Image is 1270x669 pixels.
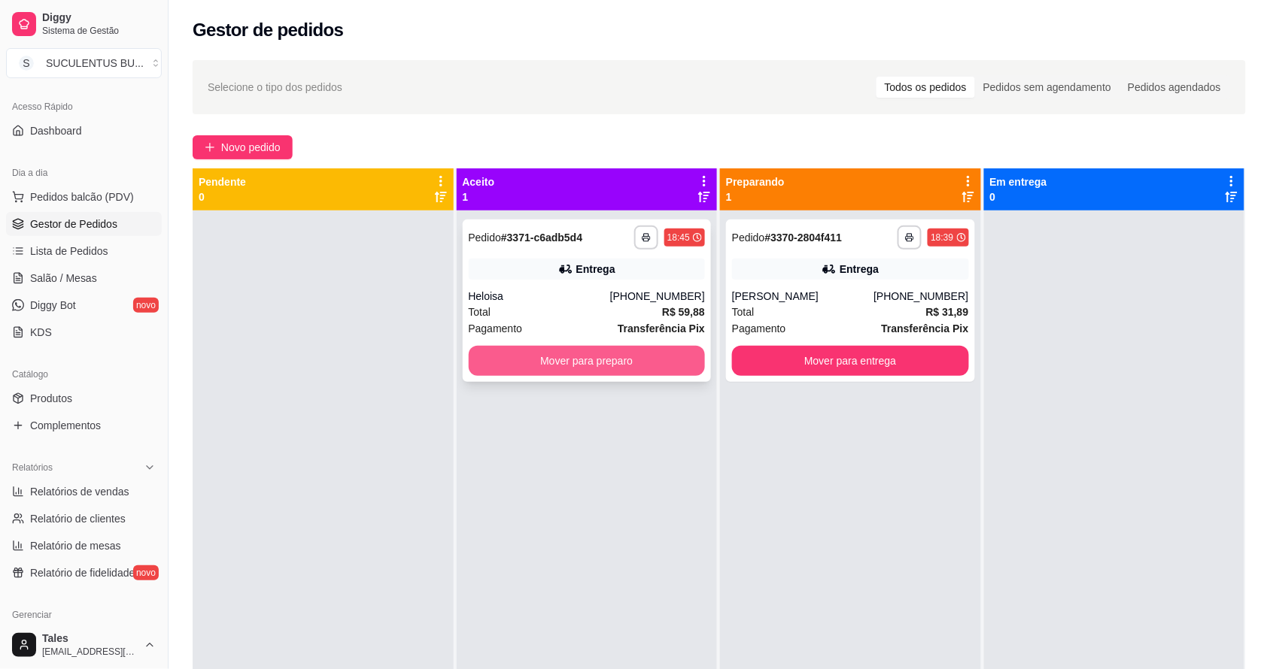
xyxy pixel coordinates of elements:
div: [PHONE_NUMBER] [610,289,705,304]
div: Gerenciar [6,603,162,627]
span: Pagamento [469,320,523,337]
div: Heloisa [469,289,610,304]
div: Dia a dia [6,161,162,185]
a: Complementos [6,413,162,437]
span: Diggy Bot [30,298,76,313]
span: Novo pedido [221,139,281,156]
button: Mover para entrega [732,346,969,376]
div: 18:39 [931,232,953,244]
strong: Transferência Pix [882,322,969,334]
button: Novo pedido [193,135,293,159]
a: Relatório de clientes [6,507,162,531]
a: Diggy Botnovo [6,293,162,317]
p: Em entrega [990,174,1047,189]
span: Total [732,304,755,320]
span: Total [469,304,491,320]
a: Relatórios de vendas [6,480,162,504]
span: Diggy [42,11,156,25]
span: plus [205,142,215,153]
span: Pedidos balcão (PDV) [30,189,134,204]
a: Relatório de mesas [6,534,162,558]
div: SUCULENTUS BU ... [46,56,144,71]
a: Dashboard [6,119,162,143]
strong: # 3371-c6adb5d4 [501,232,582,244]
span: Gestor de Pedidos [30,216,117,232]
strong: Transferência Pix [618,322,705,334]
a: KDS [6,320,162,344]
a: Gestor de Pedidos [6,212,162,236]
span: Complementos [30,418,101,433]
span: Relatório de clientes [30,511,126,526]
h2: Gestor de pedidos [193,18,344,42]
div: [PHONE_NUMBER] [874,289,968,304]
span: [EMAIL_ADDRESS][DOMAIN_NAME] [42,646,138,658]
span: Relatórios de vendas [30,484,129,499]
span: Salão / Mesas [30,271,97,286]
div: 18:45 [667,232,690,244]
button: Pedidos balcão (PDV) [6,185,162,209]
p: 1 [726,189,785,204]
div: Todos os pedidos [877,77,975,98]
span: Produtos [30,391,72,406]
p: Pendente [199,174,246,189]
span: Sistema de Gestão [42,25,156,37]
p: 1 [463,189,495,204]
span: Relatório de mesas [30,538,121,553]
button: Mover para preparo [469,346,706,376]
span: Relatórios [12,462,53,474]
strong: R$ 59,88 [662,306,705,318]
div: Pedidos sem agendamento [975,77,1120,98]
div: Acesso Rápido [6,95,162,119]
span: Lista de Pedidos [30,244,108,259]
div: Entrega [576,262,615,277]
button: Tales[EMAIL_ADDRESS][DOMAIN_NAME] [6,627,162,663]
div: Catálogo [6,362,162,386]
span: S [19,56,34,71]
p: Aceito [463,174,495,189]
p: 0 [199,189,246,204]
span: Dashboard [30,123,82,138]
span: Pedido [469,232,502,244]
span: Pedido [732,232,765,244]
strong: R$ 31,89 [926,306,969,318]
span: Relatório de fidelidade [30,565,135,580]
p: 0 [990,189,1047,204]
div: Entrega [840,262,879,277]
strong: # 3370-2804f411 [765,232,843,244]
span: KDS [30,325,52,340]
a: Produtos [6,386,162,410]
span: Selecione o tipo dos pedidos [208,79,342,95]
button: Select a team [6,48,162,78]
span: Tales [42,632,138,646]
div: [PERSON_NAME] [732,289,874,304]
a: DiggySistema de Gestão [6,6,162,42]
a: Lista de Pedidos [6,239,162,263]
div: Pedidos agendados [1120,77,1229,98]
a: Salão / Mesas [6,266,162,290]
span: Pagamento [732,320,786,337]
p: Preparando [726,174,785,189]
a: Relatório de fidelidadenovo [6,561,162,585]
